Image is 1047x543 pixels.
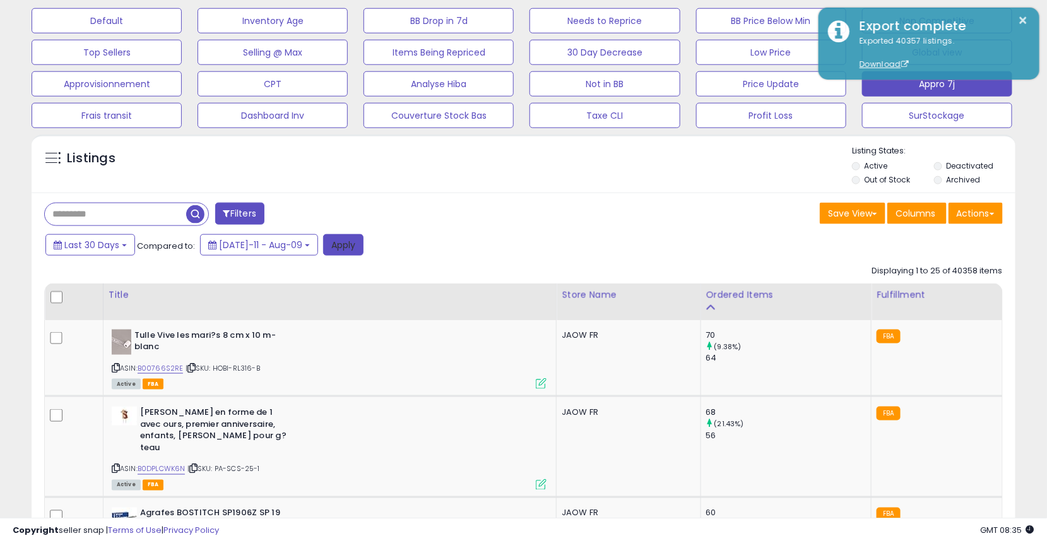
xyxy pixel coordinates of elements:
div: Store Name [562,289,695,302]
span: 2025-09-9 08:35 GMT [981,524,1034,536]
button: Needs to Reprice [529,8,680,33]
div: Fulfillment [877,289,997,302]
img: 31PEQ2-S+BL._SL40_.jpg [112,407,137,426]
button: Save View [820,203,885,224]
span: Compared to: [137,240,195,252]
p: Listing States: [852,145,1015,157]
button: Price Update [696,71,846,97]
button: Frais transit [32,103,182,128]
button: Not in BB [529,71,680,97]
label: Archived [946,174,980,185]
div: 68 [706,407,872,418]
div: seller snap | | [13,525,219,537]
strong: Copyright [13,524,59,536]
span: | SKU: HOBI-RL316-B [186,363,260,373]
button: Taxe CLI [529,103,680,128]
small: FBA [877,330,900,343]
span: FBA [143,379,164,390]
button: Items Being Repriced [364,40,514,65]
img: 31McAFQjf4L._SL40_.jpg [112,330,131,355]
button: Columns [887,203,947,224]
a: B0DPLCWK6N [138,464,186,475]
button: Apply [323,234,364,256]
button: CPT [198,71,348,97]
div: Ordered Items [706,289,867,302]
a: Download [860,59,909,69]
button: Profit Loss [696,103,846,128]
span: All listings currently available for purchase on Amazon [112,379,141,390]
label: Out of Stock [864,174,910,185]
label: Active [864,160,887,171]
button: × [1019,13,1029,28]
button: SurStockage [862,103,1012,128]
div: JAOW FR [562,407,690,418]
small: FBA [877,407,900,421]
div: ASIN: [112,407,547,489]
button: 30 Day Decrease [529,40,680,65]
div: 70 [706,330,872,341]
div: Displaying 1 to 25 of 40358 items [872,265,1003,277]
div: 56 [706,430,872,441]
div: ASIN: [112,330,547,388]
button: Couverture Stock Bas [364,103,514,128]
button: Selling @ Max [198,40,348,65]
button: Analyse Hiba [364,71,514,97]
span: [DATE]-11 - Aug-09 [219,239,302,251]
button: BB Price Below Min [696,8,846,33]
button: Top Sellers [32,40,182,65]
span: FBA [143,480,164,491]
button: [DATE]-11 - Aug-09 [200,234,318,256]
button: Default [32,8,182,33]
h5: Listings [67,150,115,167]
span: Columns [896,207,935,220]
div: Exported 40357 listings. [850,35,1030,71]
span: All listings currently available for purchase on Amazon [112,480,141,491]
label: Deactivated [946,160,993,171]
b: [PERSON_NAME] en forme de 1 avec ours, premier anniversaire, enfants, [PERSON_NAME] pour g?teau [140,407,293,456]
button: Appro 7j [862,71,1012,97]
div: Title [109,289,552,302]
button: Low Price [696,40,846,65]
div: Export complete [850,17,1030,35]
button: Dashboard Inv [198,103,348,128]
div: 64 [706,352,872,364]
a: Privacy Policy [163,524,219,536]
b: Tulle Vive les mari?s 8 cm x 10 m-blanc [134,330,288,356]
button: Filters [215,203,264,225]
span: | SKU: PA-SCS-25-1 [187,464,260,474]
small: (21.43%) [714,419,744,429]
a: Terms of Use [108,524,162,536]
button: Actions [949,203,1003,224]
button: Last 30 Days [45,234,135,256]
button: Approvisionnement [32,71,182,97]
button: BB Drop in 7d [364,8,514,33]
div: JAOW FR [562,330,690,341]
a: B00766S2RE [138,363,184,374]
span: Last 30 Days [64,239,119,251]
small: (9.38%) [714,342,742,352]
button: Inventory Age [198,8,348,33]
